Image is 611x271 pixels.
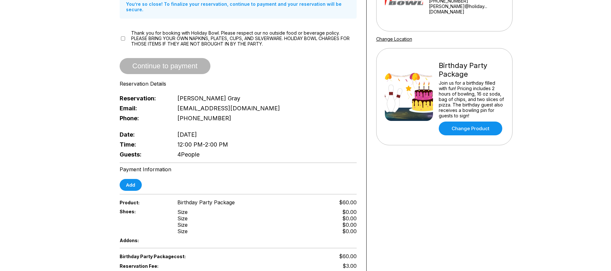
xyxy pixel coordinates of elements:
span: Email: [120,105,167,112]
span: [PHONE_NUMBER] [177,115,231,122]
span: Reservation Fee: [120,263,238,269]
button: Add [120,179,142,191]
div: Size [177,222,188,228]
a: Change Product [439,122,502,135]
span: [DATE] [177,131,197,138]
span: Birthday Party Package [177,199,235,206]
span: Reservation: [120,95,167,102]
div: Reservation Details [120,80,357,87]
span: Birthday Party Package cost: [120,254,238,259]
a: [PERSON_NAME]@holiday...[DOMAIN_NAME] [429,4,504,14]
span: $60.00 [339,199,357,206]
a: Change Location [376,36,412,42]
span: Addons: [120,238,167,243]
div: Size [177,209,188,215]
span: Shoes: [120,209,167,214]
span: Guests: [120,151,167,158]
img: Birthday Party Package [385,73,433,121]
div: $0.00 [342,228,357,234]
span: Thank you for booking with Holiday Bowl. Please respect our no outside food or beverage policy. P... [131,30,357,47]
span: $3.00 [343,263,357,269]
div: $0.00 [342,209,357,215]
div: $0.00 [342,215,357,222]
div: $0.00 [342,222,357,228]
span: Date: [120,131,167,138]
span: [EMAIL_ADDRESS][DOMAIN_NAME] [177,105,280,112]
div: Join us for a birthday filled with fun! Pricing includes 2 hours of bowling, 16 oz soda, bag of c... [439,80,504,118]
div: Payment Information [120,166,357,173]
span: 4 People [177,151,199,158]
span: Phone: [120,115,167,122]
div: Size [177,228,188,234]
span: $60.00 [339,253,357,259]
div: Birthday Party Package [439,61,504,79]
span: Product: [120,200,167,205]
div: Size [177,215,188,222]
span: 12:00 PM - 2:00 PM [177,141,228,148]
span: Time: [120,141,167,148]
span: [PERSON_NAME] Gray [177,95,240,102]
